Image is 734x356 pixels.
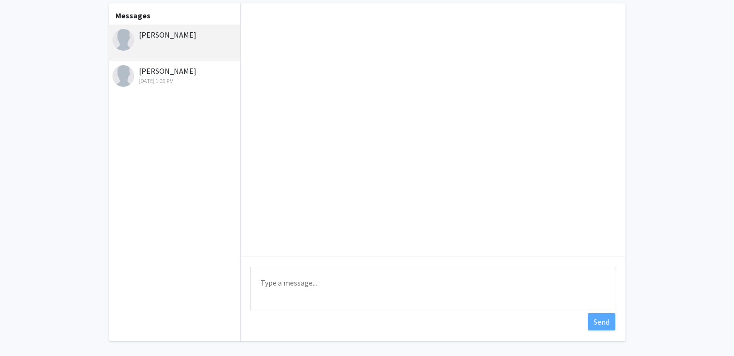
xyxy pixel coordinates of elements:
[112,77,238,85] div: [DATE] 1:06 PM
[7,313,41,349] iframe: Chat
[112,65,134,87] img: Antonio Rubio
[115,11,151,20] b: Messages
[112,29,238,41] div: [PERSON_NAME]
[588,313,615,330] button: Send
[112,65,238,85] div: [PERSON_NAME]
[250,267,615,310] textarea: Message
[112,29,134,51] img: Andrew Gabriel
